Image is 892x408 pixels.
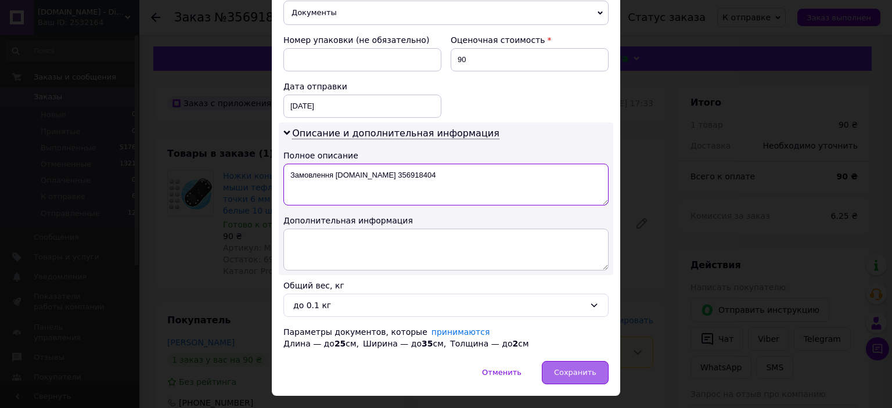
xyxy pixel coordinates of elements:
div: Общий вес, кг [283,280,609,291]
div: Дополнительная информация [283,215,609,226]
span: 2 [512,339,518,348]
span: 25 [334,339,346,348]
a: принимаются [431,327,490,337]
span: Описание и дополнительная информация [292,128,499,139]
div: Параметры документов, которые Длина — до см, Ширина — до см, Толщина — до см [283,326,609,349]
div: Номер упаковки (не обязательно) [283,34,441,46]
span: Отменить [482,368,521,377]
div: Оценочная стоимость [451,34,609,46]
span: 35 [422,339,433,348]
div: Полное описание [283,150,609,161]
span: Сохранить [554,368,596,377]
div: Дата отправки [283,81,441,92]
div: до 0.1 кг [293,299,585,312]
textarea: Замовлення [DOMAIN_NAME] 356918404 [283,164,609,205]
span: Документы [283,1,609,25]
